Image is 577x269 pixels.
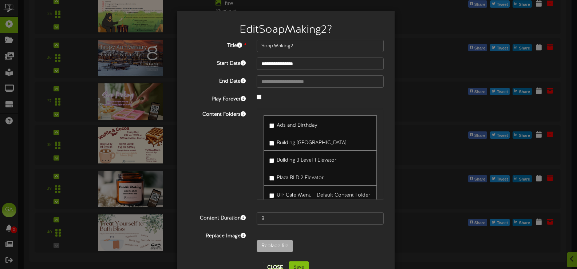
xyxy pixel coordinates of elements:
[257,40,384,52] input: Title
[182,58,251,67] label: Start Date
[182,40,251,50] label: Title
[182,108,251,118] label: Content Folders
[188,24,384,36] h2: Edit SoapMaking2 ?
[182,93,251,103] label: Play Forever
[182,75,251,85] label: End Date
[269,123,274,128] input: Ads and Birthday
[277,193,370,198] span: Ullr Cafe Menu - Default Content Folder
[277,175,324,181] span: Plaza BLD 2 Elevator
[257,212,384,225] input: 15
[269,193,274,198] input: Ullr Cafe Menu - Default Content Folder
[182,212,251,222] label: Content Duration
[182,230,251,240] label: Replace Image
[269,176,274,181] input: Plaza BLD 2 Elevator
[277,123,317,128] span: Ads and Birthday
[277,140,346,146] span: Building [GEOGRAPHIC_DATA]
[277,158,336,163] span: Building 3 Level 1 Elevator
[269,158,274,163] input: Building 3 Level 1 Elevator
[269,141,274,146] input: Building [GEOGRAPHIC_DATA]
